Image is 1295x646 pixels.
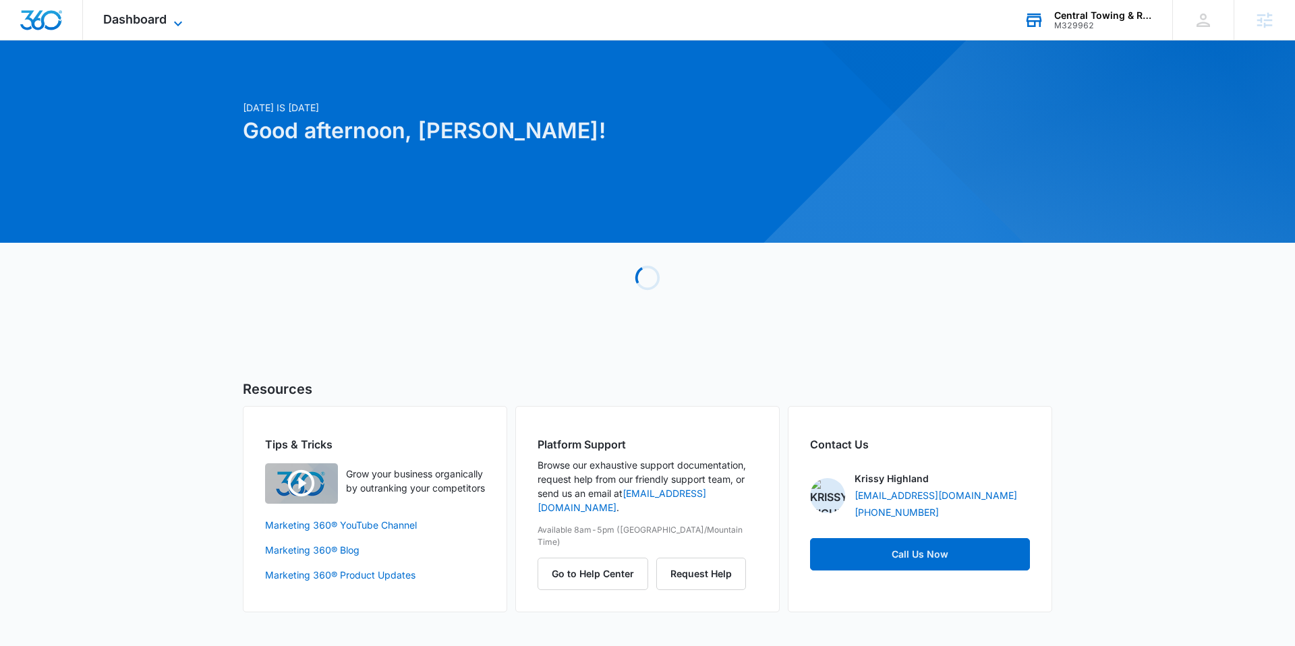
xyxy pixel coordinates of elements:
[265,568,485,582] a: Marketing 360® Product Updates
[243,100,777,115] p: [DATE] is [DATE]
[1054,21,1153,30] div: account id
[538,436,757,452] h2: Platform Support
[265,518,485,532] a: Marketing 360® YouTube Channel
[1054,10,1153,21] div: account name
[538,558,648,590] button: Go to Help Center
[265,463,338,504] img: Quick Overview Video
[656,558,746,590] button: Request Help
[265,436,485,452] h2: Tips & Tricks
[243,379,1052,399] h5: Resources
[855,471,929,486] p: Krissy Highland
[810,538,1030,570] a: Call Us Now
[855,488,1017,502] a: [EMAIL_ADDRESS][DOMAIN_NAME]
[538,568,656,579] a: Go to Help Center
[538,524,757,548] p: Available 8am-5pm ([GEOGRAPHIC_DATA]/Mountain Time)
[346,467,485,495] p: Grow your business organically by outranking your competitors
[810,478,845,513] img: Krissy Highland
[855,505,939,519] a: [PHONE_NUMBER]
[538,458,757,515] p: Browse our exhaustive support documentation, request help from our friendly support team, or send...
[243,115,777,147] h1: Good afternoon, [PERSON_NAME]!
[265,543,485,557] a: Marketing 360® Blog
[103,12,167,26] span: Dashboard
[810,436,1030,452] h2: Contact Us
[656,568,746,579] a: Request Help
